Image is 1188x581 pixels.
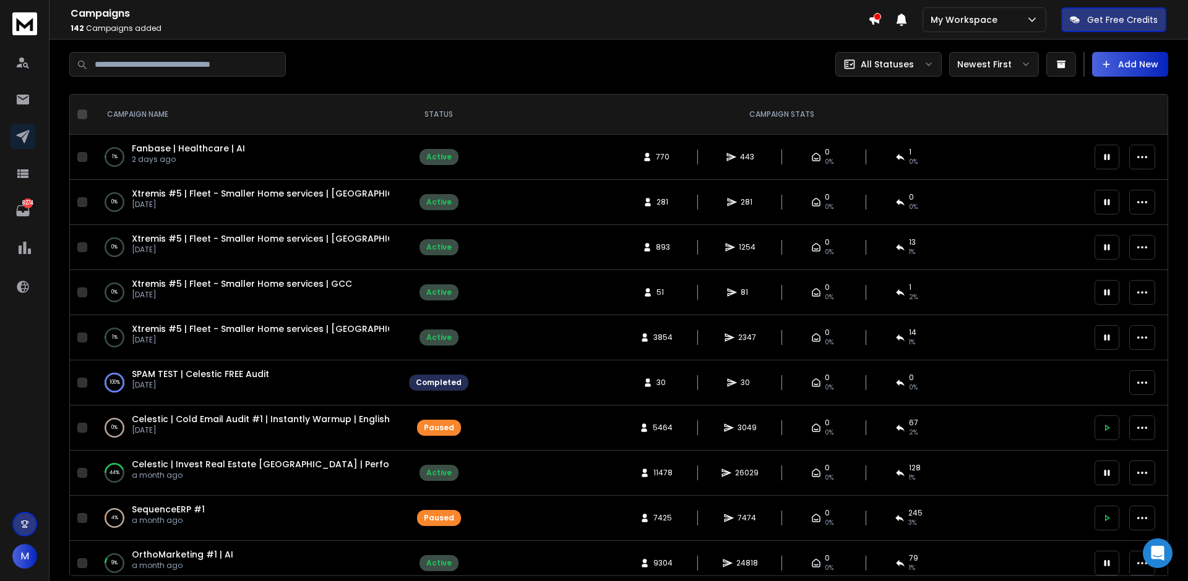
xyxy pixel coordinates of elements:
[741,378,753,388] span: 30
[825,428,833,438] span: 0%
[426,197,452,207] div: Active
[656,378,669,388] span: 30
[111,557,118,569] p: 9 %
[949,52,1039,77] button: Newest First
[908,518,916,528] span: 3 %
[909,463,921,473] span: 128
[12,544,37,569] button: M
[825,147,830,157] span: 0
[825,373,830,383] span: 0
[738,513,756,523] span: 7474
[23,198,33,208] p: 8274
[132,413,529,425] span: Celestic | Cold Email Audit #1 | Instantly Warmup | English + [GEOGRAPHIC_DATA] + Gulf
[909,237,916,247] span: 13
[132,155,245,164] p: 2 days ago
[92,405,402,451] td: 0%Celestic | Cold Email Audit #1 | Instantly Warmup | English + [GEOGRAPHIC_DATA] + Gulf[DATE]
[92,270,402,315] td: 0%Xtremis #5 | Fleet - Smaller Home services | GCC[DATE]
[909,563,915,573] span: 1 %
[656,152,669,162] span: 770
[825,337,833,347] span: 0%
[424,423,454,433] div: Paused
[92,315,402,360] td: 1%Xtremis #5 | Fleet - Smaller Home services | [GEOGRAPHIC_DATA][DATE]
[909,292,918,302] span: 2 %
[110,376,120,389] p: 100 %
[908,508,923,518] span: 245
[653,423,673,433] span: 5464
[909,428,918,438] span: 2 %
[416,378,462,388] div: Completed
[736,558,758,568] span: 24818
[909,328,916,337] span: 14
[132,187,430,200] a: Xtremis #5 | Fleet - Smaller Home services | [GEOGRAPHIC_DATA]
[92,225,402,270] td: 0%Xtremis #5 | Fleet - Smaller Home services | [GEOGRAPHIC_DATA][DATE]
[111,422,118,434] p: 0 %
[825,292,833,302] span: 0%
[909,553,918,563] span: 79
[132,232,430,245] a: Xtremis #5 | Fleet - Smaller Home services | [GEOGRAPHIC_DATA]
[735,468,759,478] span: 26029
[111,286,118,299] p: 0 %
[132,142,245,155] span: Fanbase | Healthcare | AI
[132,503,205,515] a: SequenceERP #1
[476,95,1087,135] th: CAMPAIGN STATS
[426,287,452,297] div: Active
[825,247,833,257] span: 0%
[909,202,918,212] span: 0 %
[653,333,673,342] span: 3854
[132,380,269,390] p: [DATE]
[110,467,119,479] p: 44 %
[653,468,673,478] span: 11478
[861,58,914,70] p: All Statuses
[132,470,389,480] p: a month ago
[656,197,669,207] span: 281
[92,135,402,180] td: 1%Fanbase | Healthcare | AI2 days ago
[92,180,402,225] td: 0%Xtremis #5 | Fleet - Smaller Home services | [GEOGRAPHIC_DATA][DATE]
[909,373,914,383] span: 0
[825,157,833,167] span: 0%
[653,558,673,568] span: 9304
[825,202,833,212] span: 0%
[909,157,918,167] span: 0 %
[741,287,753,297] span: 81
[112,331,118,344] p: 1 %
[738,333,756,342] span: 2347
[111,196,118,208] p: 0 %
[825,553,830,563] span: 0
[424,513,454,523] div: Paused
[909,247,915,257] span: 1 %
[825,282,830,292] span: 0
[909,192,914,202] span: 0
[11,198,35,223] a: 8274
[402,95,476,135] th: STATUS
[92,95,402,135] th: CAMPAIGN NAME
[92,496,402,541] td: 4%SequenceERP #1a month ago
[12,12,37,35] img: logo
[1061,7,1166,32] button: Get Free Credits
[825,518,833,528] span: 0%
[132,245,389,255] p: [DATE]
[1143,538,1173,568] div: Open Intercom Messenger
[909,282,911,292] span: 1
[909,337,915,347] span: 1 %
[1092,52,1168,77] button: Add New
[426,468,452,478] div: Active
[132,200,389,210] p: [DATE]
[656,242,670,252] span: 893
[740,152,754,162] span: 443
[1087,14,1158,26] p: Get Free Credits
[656,287,669,297] span: 51
[909,418,918,428] span: 67
[132,515,205,525] p: a month ago
[132,323,430,335] a: Xtremis #5 | Fleet - Smaller Home services | [GEOGRAPHIC_DATA]
[132,368,269,380] a: SPAM TEST | Celestic FREE Audit
[132,458,441,470] a: Celestic | Invest Real Estate [GEOGRAPHIC_DATA] | Performance | AI
[426,152,452,162] div: Active
[825,237,830,247] span: 0
[825,418,830,428] span: 0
